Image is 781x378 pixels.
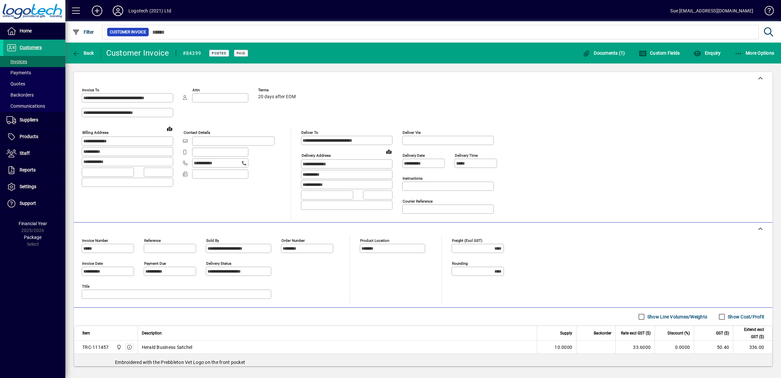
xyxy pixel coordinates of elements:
mat-label: Invoice To [82,88,99,92]
a: Settings [3,179,65,195]
mat-label: Payment due [144,261,166,266]
mat-label: Rounding [452,261,468,266]
span: Financial Year [19,221,47,226]
button: Profile [108,5,128,17]
a: View on map [384,146,394,157]
a: Suppliers [3,112,65,128]
span: More Options [735,50,774,56]
mat-label: Attn [192,88,200,92]
a: Home [3,23,65,39]
span: Communications [7,103,45,109]
span: Back [72,50,94,56]
span: 10.0000 [555,344,572,351]
mat-label: Reference [144,238,161,243]
span: Home [20,28,32,33]
span: Terms [258,88,297,92]
div: 33.6000 [620,344,651,351]
span: Quotes [7,81,25,86]
span: Products [20,134,38,139]
span: Customer Invoice [110,29,146,35]
span: Package [24,235,42,240]
button: Filter [71,26,96,38]
span: Settings [20,184,36,189]
span: Backorders [7,92,34,98]
a: View on map [164,123,175,134]
a: Reports [3,162,65,178]
a: Support [3,195,65,212]
div: Embroidered with the Prebbleton Vet Logo on the front pocket [74,354,772,371]
div: Customer Invoice [106,48,169,58]
app-page-header-button: Back [65,47,101,59]
span: Documents (1) [583,50,625,56]
span: Description [142,330,162,337]
mat-label: Invoice date [82,261,103,266]
span: Item [82,330,90,337]
mat-label: Courier Reference [403,199,433,204]
button: Enquiry [692,47,722,59]
button: Back [71,47,96,59]
a: Payments [3,67,65,78]
a: Invoices [3,56,65,67]
mat-label: Sold by [206,238,219,243]
span: Support [20,201,36,206]
span: Herald Business Satchel [142,344,192,351]
span: Paid [237,51,245,55]
span: Filter [72,29,94,35]
mat-label: Delivery date [403,153,425,158]
td: 0.0000 [655,341,694,354]
mat-label: Delivery time [455,153,478,158]
mat-label: Deliver To [301,130,318,135]
button: Add [87,5,108,17]
a: Quotes [3,78,65,89]
mat-label: Product location [360,238,389,243]
td: 50.40 [694,341,733,354]
span: Customers [20,45,42,50]
span: 20 days after EOM [258,94,296,99]
span: Rate excl GST ($) [621,330,651,337]
span: Invoices [7,59,27,64]
label: Show Line Volumes/Weights [646,314,707,320]
div: Sue [EMAIL_ADDRESS][DOMAIN_NAME] [670,6,753,16]
span: Discount (%) [668,330,690,337]
a: Communications [3,100,65,112]
div: #84399 [183,48,201,59]
mat-label: Delivery status [206,261,231,266]
div: Logotech (2021) Ltd [128,6,171,16]
a: Backorders [3,89,65,100]
a: Staff [3,145,65,162]
button: Documents (1) [581,47,627,59]
span: Custom Fields [639,50,680,56]
mat-label: Order number [281,238,305,243]
span: GST ($) [716,330,729,337]
a: Products [3,129,65,145]
span: Staff [20,151,30,156]
span: Supply [560,330,572,337]
mat-label: Title [82,284,90,289]
td: 336.00 [733,341,772,354]
span: Payments [7,70,31,75]
span: Suppliers [20,117,38,122]
span: Extend excl GST ($) [737,326,764,340]
span: Posted [212,51,226,55]
button: More Options [733,47,776,59]
span: Reports [20,167,36,172]
span: Backorder [594,330,611,337]
mat-label: Deliver via [403,130,421,135]
div: TRC-111457 [82,344,109,351]
label: Show Cost/Profit [726,314,764,320]
span: Enquiry [693,50,721,56]
button: Custom Fields [637,47,682,59]
span: Central [115,344,122,351]
mat-label: Freight (excl GST) [452,238,482,243]
a: Knowledge Base [760,1,773,23]
mat-label: Instructions [403,176,423,181]
mat-label: Invoice number [82,238,108,243]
